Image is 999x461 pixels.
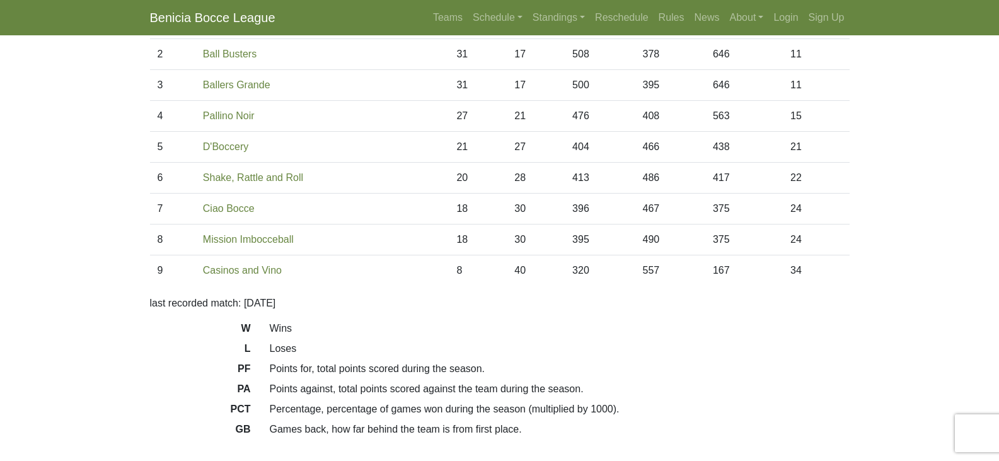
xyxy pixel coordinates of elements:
[565,39,635,70] td: 508
[528,5,590,30] a: Standings
[507,163,565,194] td: 28
[635,39,705,70] td: 378
[705,255,783,286] td: 167
[507,70,565,101] td: 17
[635,194,705,225] td: 467
[654,5,690,30] a: Rules
[203,79,270,90] a: Ballers Grande
[150,132,195,163] td: 5
[150,225,195,255] td: 8
[783,194,850,225] td: 24
[449,70,507,101] td: 31
[468,5,528,30] a: Schedule
[565,225,635,255] td: 395
[783,70,850,101] td: 11
[449,163,507,194] td: 20
[150,163,195,194] td: 6
[635,101,705,132] td: 408
[203,172,303,183] a: Shake, Rattle and Roll
[141,422,260,442] dt: GB
[635,132,705,163] td: 466
[690,5,725,30] a: News
[783,101,850,132] td: 15
[783,255,850,286] td: 34
[203,203,255,214] a: Ciao Bocce
[705,194,783,225] td: 375
[260,341,859,356] dd: Loses
[507,39,565,70] td: 17
[150,39,195,70] td: 2
[565,255,635,286] td: 320
[141,402,260,422] dt: PCT
[150,101,195,132] td: 4
[449,194,507,225] td: 18
[635,225,705,255] td: 490
[449,39,507,70] td: 31
[507,225,565,255] td: 30
[565,194,635,225] td: 396
[783,163,850,194] td: 22
[203,110,255,121] a: Pallino Noir
[705,101,783,132] td: 563
[768,5,803,30] a: Login
[449,101,507,132] td: 27
[260,382,859,397] dd: Points against, total points scored against the team during the season.
[507,255,565,286] td: 40
[203,234,294,245] a: Mission Imbocceball
[260,402,859,417] dd: Percentage, percentage of games won during the season (multiplied by 1000).
[260,321,859,336] dd: Wins
[150,296,850,311] p: last recorded match: [DATE]
[150,194,195,225] td: 7
[635,70,705,101] td: 395
[449,225,507,255] td: 18
[590,5,654,30] a: Reschedule
[705,132,783,163] td: 438
[449,132,507,163] td: 21
[565,101,635,132] td: 476
[565,132,635,163] td: 404
[141,341,260,361] dt: L
[141,361,260,382] dt: PF
[150,255,195,286] td: 9
[635,163,705,194] td: 486
[203,141,248,152] a: D'Boccery
[260,361,859,376] dd: Points for, total points scored during the season.
[725,5,769,30] a: About
[705,39,783,70] td: 646
[428,5,468,30] a: Teams
[507,101,565,132] td: 21
[705,163,783,194] td: 417
[150,70,195,101] td: 3
[203,49,257,59] a: Ball Busters
[783,39,850,70] td: 11
[783,132,850,163] td: 21
[141,382,260,402] dt: PA
[203,265,282,276] a: Casinos and Vino
[507,132,565,163] td: 27
[635,255,705,286] td: 557
[565,163,635,194] td: 413
[260,422,859,437] dd: Games back, how far behind the team is from first place.
[804,5,850,30] a: Sign Up
[705,225,783,255] td: 375
[507,194,565,225] td: 30
[141,321,260,341] dt: W
[150,5,275,30] a: Benicia Bocce League
[783,225,850,255] td: 24
[705,70,783,101] td: 646
[449,255,507,286] td: 8
[565,70,635,101] td: 500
